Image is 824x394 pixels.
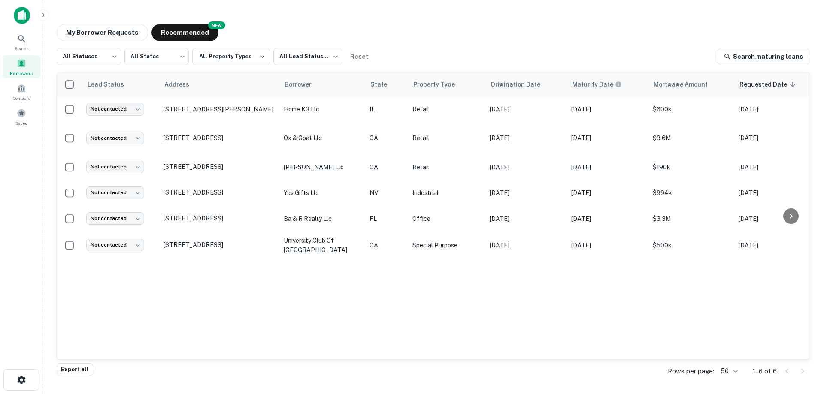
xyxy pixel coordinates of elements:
[567,72,648,96] th: Maturity dates displayed may be estimated. Please contact the lender for the most accurate maturi...
[412,214,481,223] p: Office
[3,55,40,78] a: Borrowers
[3,80,40,103] a: Contacts
[192,48,270,65] button: All Property Types
[412,188,481,198] p: Industrial
[412,162,481,172] p: Retail
[490,188,563,198] p: [DATE]
[739,188,812,198] p: [DATE]
[345,48,373,65] button: Reset
[86,161,144,173] div: Not contacted
[653,162,730,172] p: $190k
[370,105,404,114] p: IL
[208,21,225,29] div: NEW
[572,80,622,89] div: Maturity dates displayed may be estimated. Please contact the lender for the most accurate maturi...
[739,162,812,172] p: [DATE]
[284,162,361,172] p: [PERSON_NAME] llc
[572,80,613,89] h6: Maturity Date
[668,366,714,376] p: Rows per page:
[57,45,121,68] div: All Statuses
[57,363,93,376] button: Export all
[284,105,361,114] p: home k3 llc
[164,79,200,90] span: Address
[753,366,777,376] p: 1–6 of 6
[485,72,567,96] th: Origination Date
[571,241,644,250] p: [DATE]
[3,30,40,54] div: Search
[284,188,361,198] p: yes gifts llc
[279,72,365,96] th: Borrower
[781,325,824,367] iframe: Chat Widget
[370,188,404,198] p: NV
[284,133,361,143] p: ox & goat llc
[151,24,218,41] button: Recommended
[57,24,148,41] button: My Borrower Requests
[490,105,563,114] p: [DATE]
[164,105,275,113] p: [STREET_ADDRESS][PERSON_NAME]
[739,241,812,250] p: [DATE]
[164,163,275,171] p: [STREET_ADDRESS]
[10,70,33,77] span: Borrowers
[412,133,481,143] p: Retail
[3,105,40,128] a: Saved
[734,72,816,96] th: Requested Date
[717,49,810,64] a: Search maturing loans
[571,105,644,114] p: [DATE]
[15,120,28,126] span: Saved
[718,365,739,377] div: 50
[490,241,563,250] p: [DATE]
[739,214,812,223] p: [DATE]
[571,188,644,198] p: [DATE]
[14,7,30,24] img: capitalize-icon.png
[82,72,159,96] th: Lead Status
[159,72,279,96] th: Address
[491,79,551,90] span: Origination Date
[408,72,485,96] th: Property Type
[365,72,408,96] th: State
[285,79,323,90] span: Borrower
[15,45,29,52] span: Search
[571,133,644,143] p: [DATE]
[413,79,466,90] span: Property Type
[653,188,730,198] p: $994k
[370,214,404,223] p: FL
[164,241,275,249] p: [STREET_ADDRESS]
[164,134,275,142] p: [STREET_ADDRESS]
[164,214,275,222] p: [STREET_ADDRESS]
[490,133,563,143] p: [DATE]
[572,80,633,89] span: Maturity dates displayed may be estimated. Please contact the lender for the most accurate maturi...
[86,239,144,251] div: Not contacted
[739,79,798,90] span: Requested Date
[370,133,404,143] p: CA
[739,133,812,143] p: [DATE]
[571,162,644,172] p: [DATE]
[490,214,563,223] p: [DATE]
[86,186,144,199] div: Not contacted
[86,132,144,144] div: Not contacted
[739,105,812,114] p: [DATE]
[273,45,342,68] div: All Lead Statuses
[653,241,730,250] p: $500k
[370,241,404,250] p: CA
[571,214,644,223] p: [DATE]
[86,212,144,225] div: Not contacted
[284,236,361,255] p: university club of [GEOGRAPHIC_DATA]
[653,133,730,143] p: $3.6M
[86,103,144,115] div: Not contacted
[490,162,563,172] p: [DATE]
[87,79,135,90] span: Lead Status
[124,45,189,68] div: All States
[653,105,730,114] p: $600k
[284,214,361,223] p: ba & r realty llc
[370,79,398,90] span: State
[13,95,30,102] span: Contacts
[653,214,730,223] p: $3.3M
[654,79,719,90] span: Mortgage Amount
[164,189,275,196] p: [STREET_ADDRESS]
[648,72,734,96] th: Mortgage Amount
[370,162,404,172] p: CA
[412,241,481,250] p: Special Purpose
